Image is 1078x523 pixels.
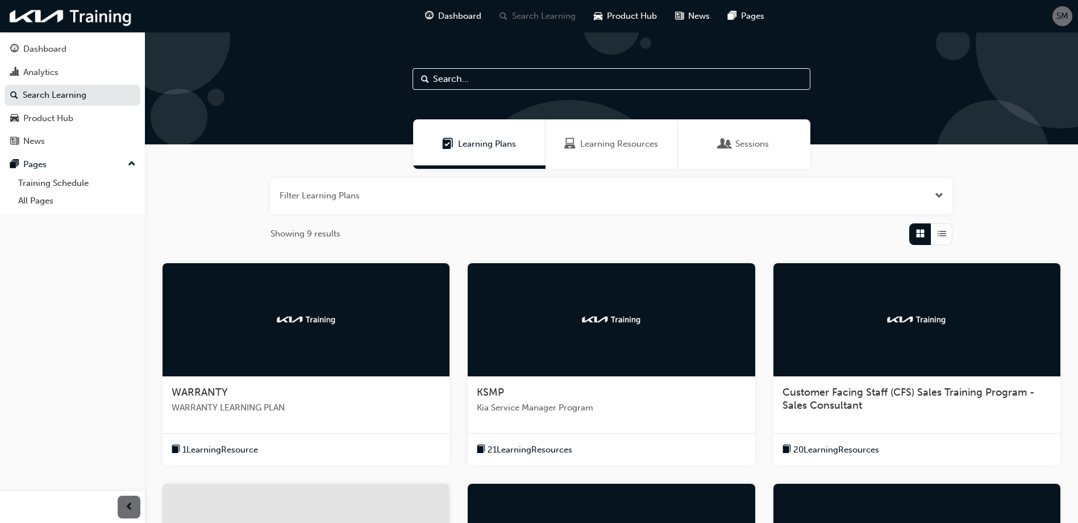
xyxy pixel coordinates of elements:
[23,43,66,56] div: Dashboard
[594,9,602,23] span: car-icon
[916,227,925,240] span: Grid
[10,90,18,101] span: search-icon
[719,138,731,151] span: Sessions
[23,66,59,79] div: Analytics
[1052,6,1072,26] button: SM
[477,443,572,457] button: book-icon21LearningResources
[490,5,585,28] a: search-iconSearch Learning
[666,5,719,28] a: news-iconNews
[182,443,258,456] span: 1 Learning Resource
[10,68,19,78] span: chart-icon
[14,192,140,210] a: All Pages
[580,138,658,151] span: Learning Resources
[5,108,140,129] a: Product Hub
[413,68,810,90] input: Search...
[5,85,140,106] a: Search Learning
[421,73,429,86] span: Search
[678,119,810,169] a: SessionsSessions
[128,157,136,172] span: up-icon
[5,154,140,175] button: Pages
[741,10,764,23] span: Pages
[425,9,434,23] span: guage-icon
[468,263,755,466] a: kia-trainingKSMPKia Service Manager Programbook-icon21LearningResources
[125,500,134,514] span: prev-icon
[172,443,258,457] button: book-icon1LearningResource
[172,443,180,457] span: book-icon
[885,314,948,325] img: kia-training
[275,314,338,325] img: kia-training
[458,138,516,151] span: Learning Plans
[163,263,449,466] a: kia-trainingWARRANTYWARRANTY LEARNING PLANbook-icon1LearningResource
[442,138,453,151] span: Learning Plans
[10,160,19,170] span: pages-icon
[728,9,736,23] span: pages-icon
[735,138,769,151] span: Sessions
[270,227,340,240] span: Showing 9 results
[1056,10,1068,23] span: SM
[719,5,773,28] a: pages-iconPages
[5,62,140,83] a: Analytics
[477,443,485,457] span: book-icon
[5,39,140,60] a: Dashboard
[564,138,576,151] span: Learning Resources
[793,443,879,456] span: 20 Learning Resources
[413,119,546,169] a: Learning PlansLearning Plans
[477,401,746,414] span: Kia Service Manager Program
[23,135,45,148] div: News
[773,263,1060,466] a: kia-trainingCustomer Facing Staff (CFS) Sales Training Program - Sales Consultantbook-icon20Learn...
[783,386,1035,412] span: Customer Facing Staff (CFS) Sales Training Program - Sales Consultant
[438,10,481,23] span: Dashboard
[675,9,684,23] span: news-icon
[783,443,791,457] span: book-icon
[23,112,73,125] div: Product Hub
[10,136,19,147] span: news-icon
[607,10,657,23] span: Product Hub
[938,227,946,240] span: List
[546,119,678,169] a: Learning ResourcesLearning Resources
[488,443,572,456] span: 21 Learning Resources
[416,5,490,28] a: guage-iconDashboard
[14,175,140,192] a: Training Schedule
[580,314,643,325] img: kia-training
[783,443,879,457] button: book-icon20LearningResources
[172,401,440,414] span: WARRANTY LEARNING PLAN
[585,5,666,28] a: car-iconProduct Hub
[172,386,228,399] span: WARRANTY
[688,10,710,23] span: News
[10,114,19,124] span: car-icon
[6,5,136,28] img: kia-training
[935,189,943,202] button: Open the filter
[512,10,576,23] span: Search Learning
[23,158,47,171] div: Pages
[10,44,19,55] span: guage-icon
[500,9,507,23] span: search-icon
[477,386,504,399] span: KSMP
[5,36,140,154] button: DashboardAnalyticsSearch LearningProduct HubNews
[5,131,140,152] a: News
